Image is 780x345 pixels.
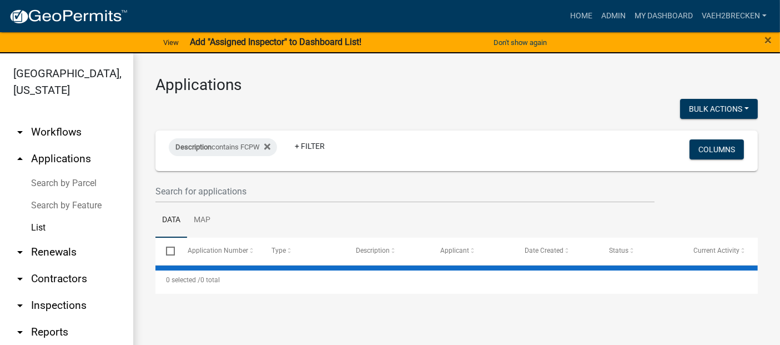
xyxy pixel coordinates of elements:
[609,247,628,254] span: Status
[693,247,739,254] span: Current Activity
[13,299,27,312] i: arrow_drop_down
[430,238,514,264] datatable-header-cell: Applicant
[697,6,771,27] a: vaeh2Brecken
[159,33,183,52] a: View
[566,6,597,27] a: Home
[525,247,563,254] span: Date Created
[514,238,598,264] datatable-header-cell: Date Created
[598,238,683,264] datatable-header-cell: Status
[155,180,655,203] input: Search for applications
[188,247,248,254] span: Application Number
[286,136,334,156] a: + Filter
[155,238,177,264] datatable-header-cell: Select
[680,99,758,119] button: Bulk Actions
[764,33,772,47] button: Close
[155,266,758,294] div: 0 total
[190,37,361,47] strong: Add "Assigned Inspector" to Dashboard List!
[13,246,27,259] i: arrow_drop_down
[169,138,277,156] div: contains FCPW
[272,247,286,254] span: Type
[175,143,212,151] span: Description
[155,76,758,94] h3: Applications
[177,238,261,264] datatable-header-cell: Application Number
[683,238,767,264] datatable-header-cell: Current Activity
[597,6,630,27] a: Admin
[690,139,744,159] button: Columns
[13,272,27,286] i: arrow_drop_down
[440,247,469,254] span: Applicant
[13,326,27,339] i: arrow_drop_down
[13,126,27,139] i: arrow_drop_down
[630,6,697,27] a: My Dashboard
[764,32,772,48] span: ×
[187,203,217,238] a: Map
[155,203,187,238] a: Data
[166,276,200,284] span: 0 selected /
[356,247,390,254] span: Description
[261,238,345,264] datatable-header-cell: Type
[13,152,27,166] i: arrow_drop_up
[489,33,551,52] button: Don't show again
[345,238,430,264] datatable-header-cell: Description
